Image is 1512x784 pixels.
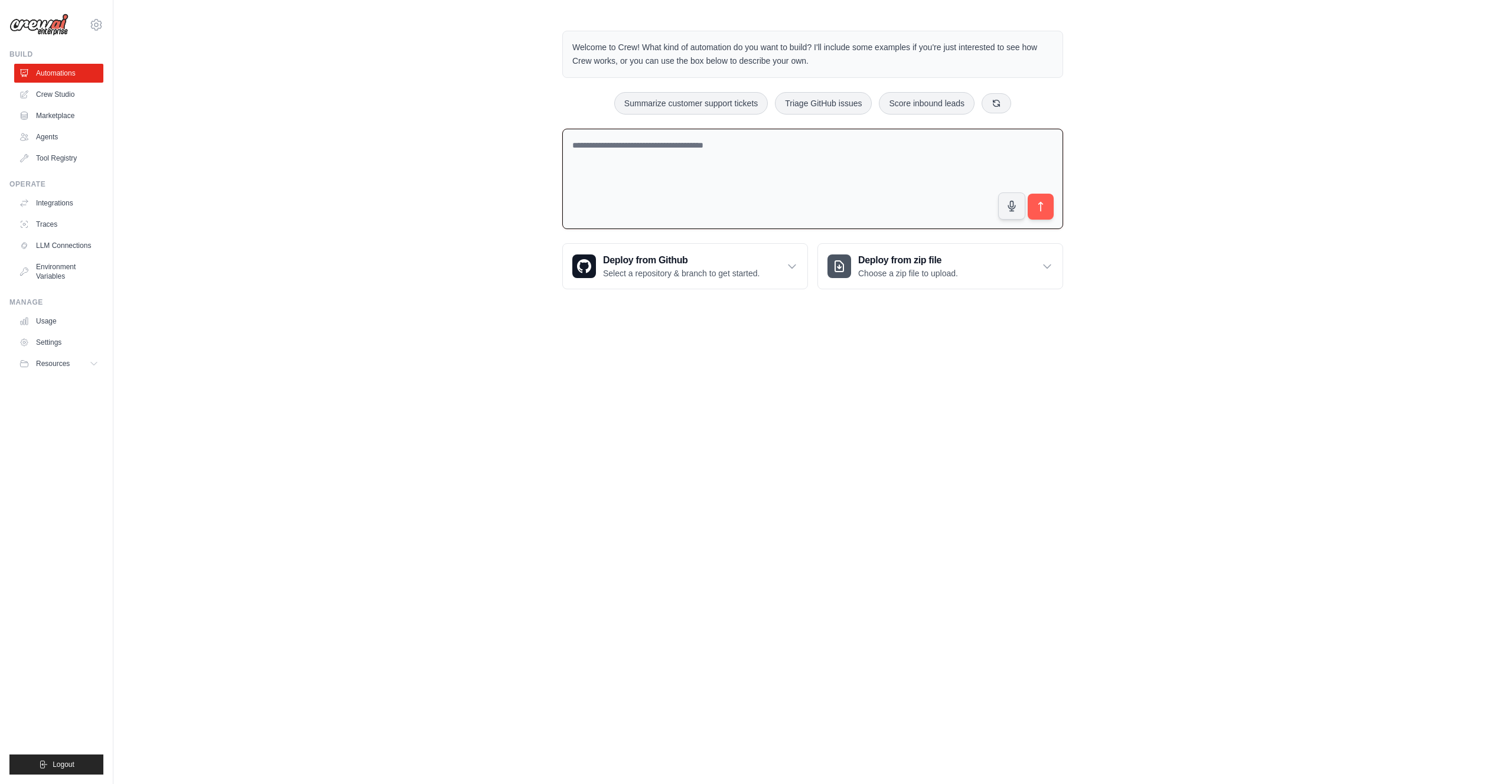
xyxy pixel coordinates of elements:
[14,312,103,331] a: Usage
[53,760,74,769] span: Logout
[603,253,760,267] h3: Deploy from Github
[14,354,103,373] button: Resources
[572,41,1053,68] p: Welcome to Crew! What kind of automation do you want to build? I'll include some examples if you'...
[14,257,103,286] a: Environment Variables
[879,92,975,115] button: Score inbound leads
[858,253,958,267] h3: Deploy from zip file
[14,215,103,234] a: Traces
[858,267,958,279] p: Choose a zip file to upload.
[775,92,872,115] button: Triage GitHub issues
[9,50,103,59] div: Build
[603,267,760,279] p: Select a repository & branch to get started.
[9,754,103,775] button: Logout
[9,179,103,189] div: Operate
[14,85,103,104] a: Crew Studio
[1453,727,1512,784] iframe: Chat Widget
[14,128,103,146] a: Agents
[614,92,768,115] button: Summarize customer support tickets
[14,333,103,352] a: Settings
[9,14,69,36] img: Logo
[9,298,103,307] div: Manage
[14,106,103,125] a: Marketplace
[14,64,103,83] a: Automations
[14,194,103,213] a: Integrations
[14,149,103,168] a: Tool Registry
[14,236,103,255] a: LLM Connections
[36,359,70,368] span: Resources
